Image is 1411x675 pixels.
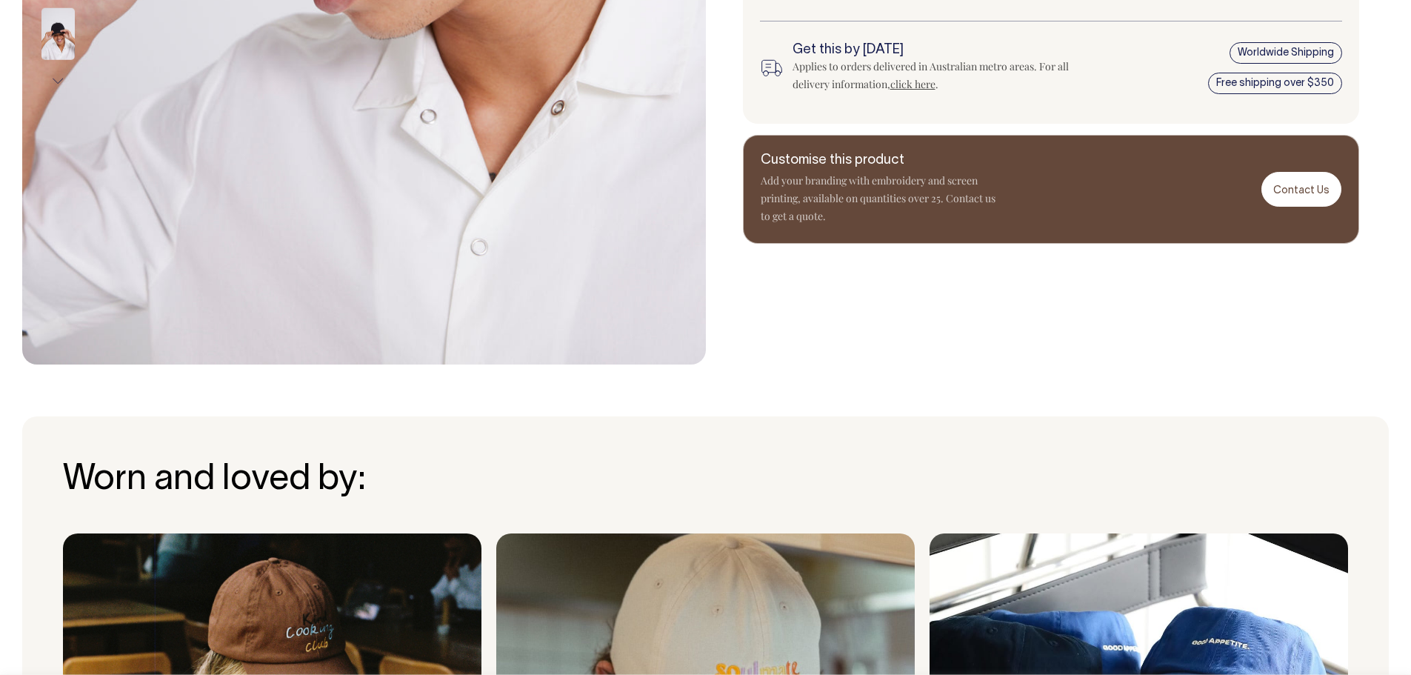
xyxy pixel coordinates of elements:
h6: Get this by [DATE] [793,43,1078,58]
h6: Customise this product [761,153,998,168]
div: Applies to orders delivered in Australian metro areas. For all delivery information, . [793,58,1078,93]
img: black [41,8,75,60]
a: Contact Us [1261,172,1341,207]
button: Next [47,64,69,98]
p: Add your branding with embroidery and screen printing, available on quantities over 25. Contact u... [761,172,998,225]
a: click here [890,77,935,91]
h3: Worn and loved by: [63,461,1348,500]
